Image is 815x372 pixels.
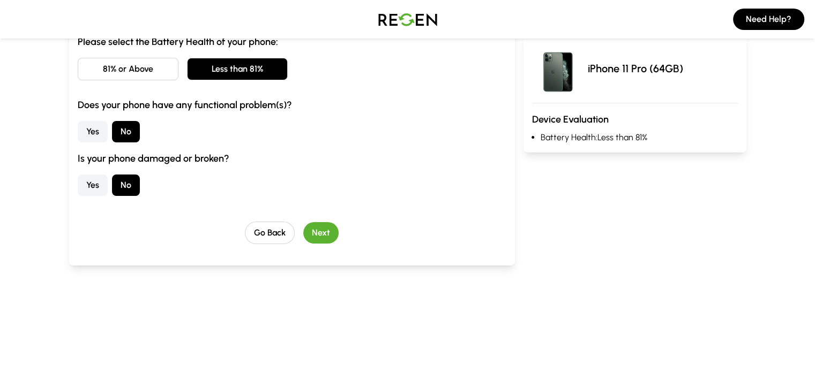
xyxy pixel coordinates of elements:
[78,121,108,142] button: Yes
[733,9,804,30] button: Need Help?
[245,222,295,244] button: Go Back
[532,43,584,94] img: iPhone 11 Pro
[532,112,738,127] h3: Device Evaluation
[78,151,506,166] h3: Is your phone damaged or broken?
[78,58,178,80] button: 81% or Above
[112,174,140,196] button: No
[112,121,140,142] button: No
[78,174,108,196] button: Yes
[78,34,506,49] h3: Please select the Battery Health of your phone:
[187,58,288,80] button: Less than 81%
[370,4,445,34] img: Logo
[588,61,683,76] p: iPhone 11 Pro (64GB)
[303,222,339,244] button: Next
[78,97,506,112] h3: Does your phone have any functional problem(s)?
[541,131,738,144] li: Battery Health: Less than 81%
